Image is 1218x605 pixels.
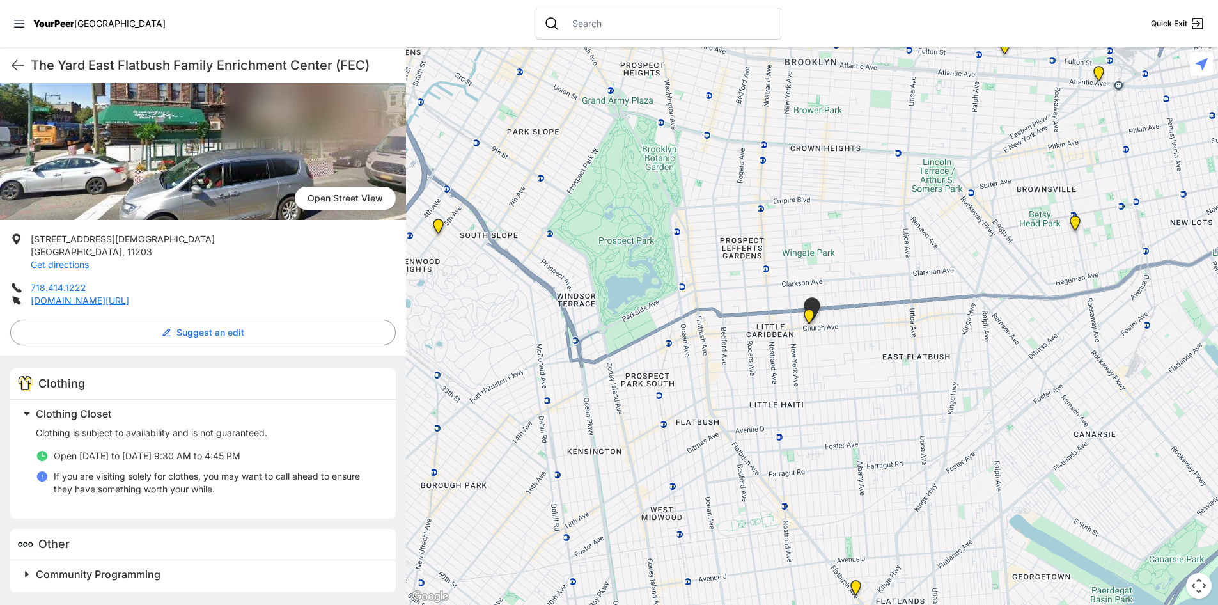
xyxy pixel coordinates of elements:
[54,450,240,461] span: Open [DATE] to [DATE] 9:30 AM to 4:45 PM
[31,282,86,293] a: 718.414.1222
[409,588,451,605] a: Open this area in Google Maps (opens a new window)
[10,320,396,345] button: Suggest an edit
[1091,66,1107,86] div: The Gathering Place Drop-in Center
[33,20,166,27] a: YourPeer[GEOGRAPHIC_DATA]
[54,470,380,496] p: If you are visiting solely for clothes, you may want to call ahead to ensure they have something ...
[1067,216,1083,236] div: Brooklyn DYCD Youth Drop-in Center
[295,187,396,210] span: Open Street View
[997,39,1013,59] div: SuperPantry
[36,427,380,439] p: Clothing is subject to availability and is not guaranteed.
[74,18,166,29] span: [GEOGRAPHIC_DATA]
[409,588,451,605] img: Google
[176,326,244,339] span: Suggest an edit
[31,295,129,306] a: [DOMAIN_NAME][URL]
[801,297,823,326] div: Rising Ground
[1151,19,1187,29] span: Quick Exit
[31,259,89,270] a: Get directions
[122,246,125,257] span: ,
[1186,573,1212,599] button: Map camera controls
[36,407,111,420] span: Clothing Closet
[1151,16,1205,31] a: Quick Exit
[127,246,152,257] span: 11203
[36,568,160,581] span: Community Programming
[31,233,215,244] span: [STREET_ADDRESS][DEMOGRAPHIC_DATA]
[31,56,396,74] h1: The Yard East Flatbush Family Enrichment Center (FEC)
[38,537,70,551] span: Other
[33,18,74,29] span: YourPeer
[38,377,85,390] span: Clothing
[565,17,773,30] input: Search
[31,246,122,257] span: [GEOGRAPHIC_DATA]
